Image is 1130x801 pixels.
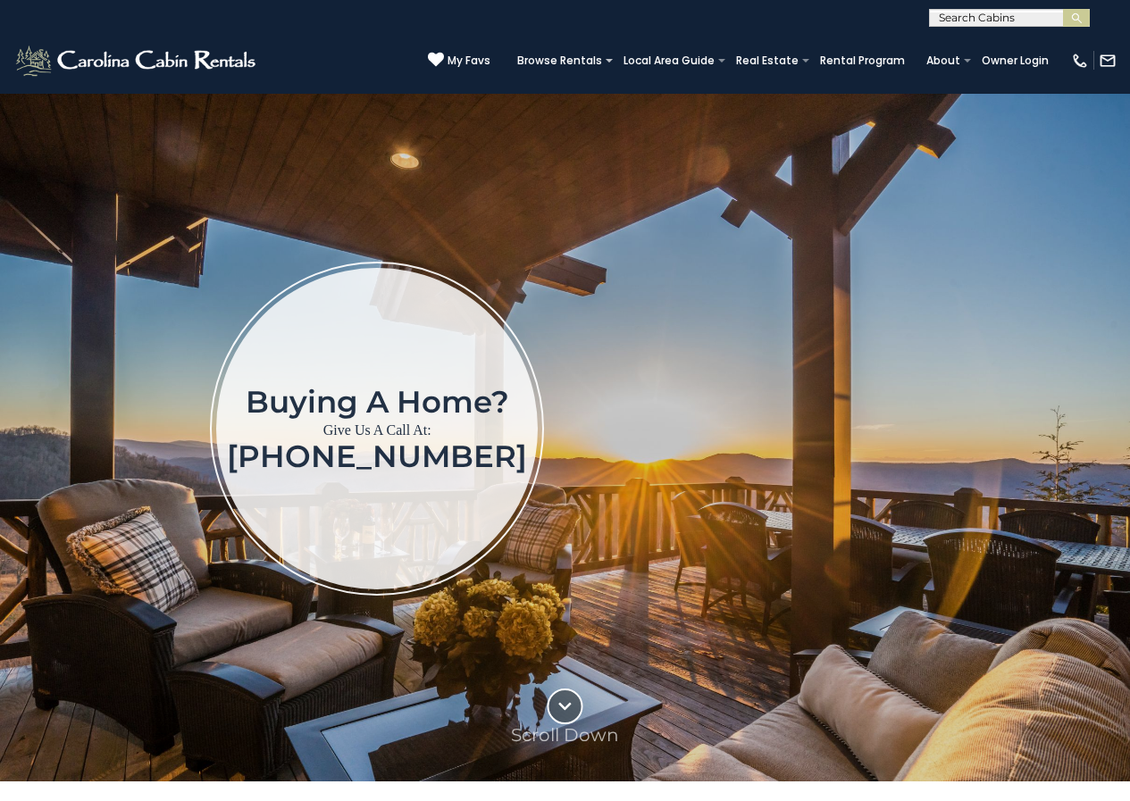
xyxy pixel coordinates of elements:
[728,188,1104,669] iframe: New Contact Form
[727,48,808,73] a: Real Estate
[508,48,611,73] a: Browse Rentals
[1099,52,1117,70] img: mail-regular-white.png
[615,48,724,73] a: Local Area Guide
[917,48,969,73] a: About
[428,52,490,70] a: My Favs
[811,48,914,73] a: Rental Program
[973,48,1058,73] a: Owner Login
[448,53,490,69] span: My Favs
[13,43,261,79] img: White-1-2.png
[227,418,527,443] p: Give Us A Call At:
[227,438,527,475] a: [PHONE_NUMBER]
[227,386,527,418] h1: Buying a home?
[511,724,619,746] p: Scroll Down
[1071,52,1089,70] img: phone-regular-white.png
